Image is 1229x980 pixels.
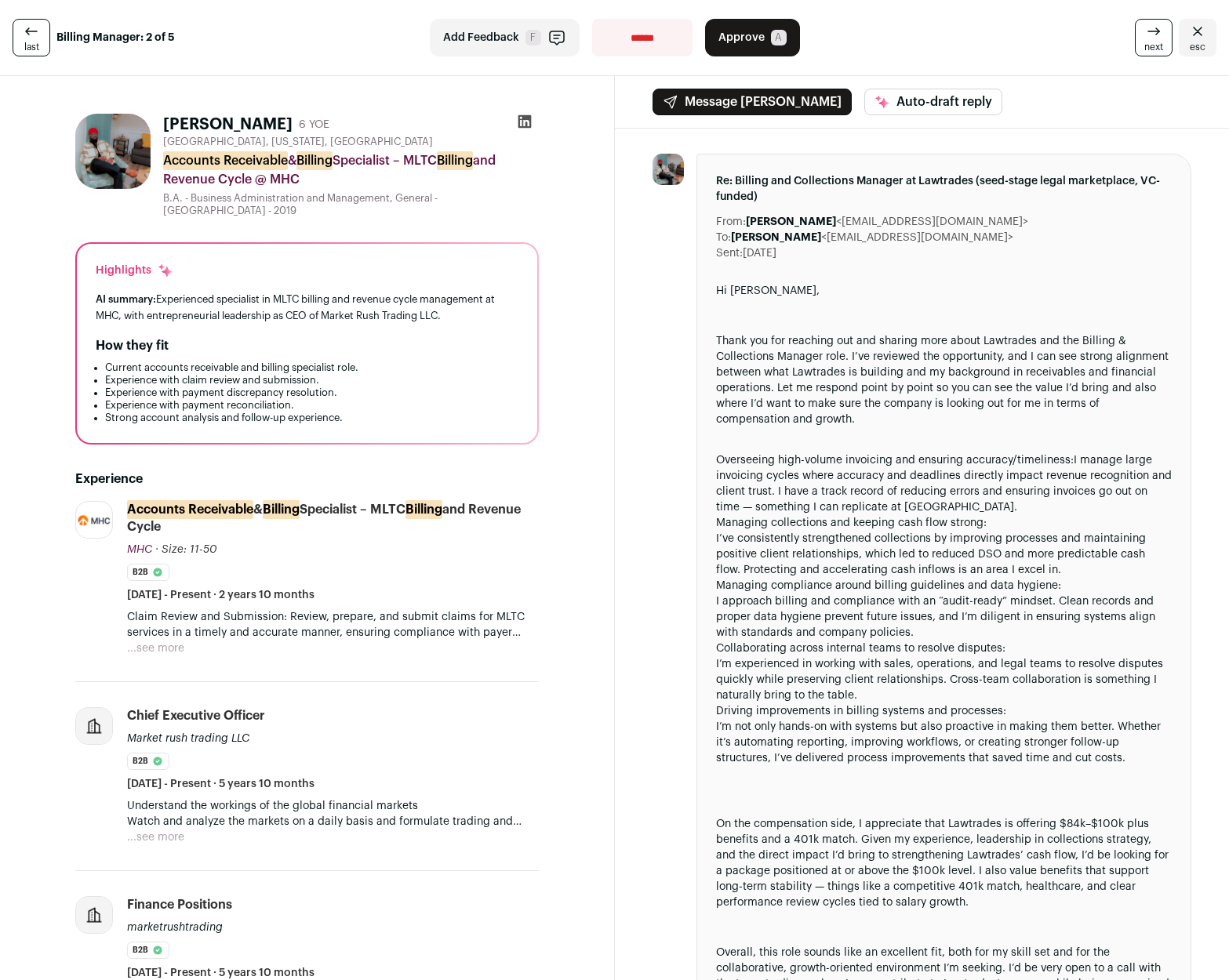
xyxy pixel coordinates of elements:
[96,336,169,355] h2: How they fit
[127,753,169,770] li: B2B
[13,19,50,56] a: last
[127,609,539,641] p: Claim Review and Submission: Review, prepare, and submit claims for MLTC services in a timely and...
[716,706,1006,717] span: Driving improvements in billing systems and processes:
[127,733,249,744] span: Market rush trading LLC
[443,30,519,45] span: Add Feedback
[263,500,300,519] mark: Billing
[1135,19,1173,56] a: next
[1190,41,1205,53] span: esc
[653,154,684,185] img: c4f64bf83a472117a60fe7df6ea785e7ce36d8d2946b597c3b2d8e63558f57bd.jpg
[718,30,765,45] span: Approve
[105,361,518,374] li: Current accounts receivable and billing specialist role.
[716,517,987,528] span: Managing collections and keeping cash flow strong:
[163,114,293,136] h1: [PERSON_NAME]
[127,798,539,814] p: Understand the workings of the global financial markets
[299,117,329,132] div: 6 YOE
[746,214,1028,230] dd: <[EMAIL_ADDRESS][DOMAIN_NAME]>
[716,580,1061,591] span: Managing compliance around billing guidelines and data hygiene:
[127,641,184,656] button: ...see more
[127,564,169,581] li: B2B
[163,136,433,148] span: [GEOGRAPHIC_DATA], [US_STATE], [GEOGRAPHIC_DATA]
[127,500,253,519] mark: Accounts Receivable
[127,942,169,959] li: B2B
[437,151,473,170] mark: Billing
[716,643,1005,654] span: Collaborating across internal teams to resolve disputes:
[127,896,232,913] div: Finance Positions
[127,501,539,535] div: & Specialist – MLTC and Revenue Cycle
[163,151,288,170] mark: Accounts Receivable
[716,285,820,296] span: Hi [PERSON_NAME],
[76,897,112,933] img: company-logo-placeholder-414d4e2ec0e2ddebbe968bf319fdfe5acfe0c9b87f798d344e800bc9a89632a0.png
[716,245,743,261] dt: Sent:
[56,30,175,45] strong: Billing Manager: 2 of 5
[75,470,539,488] h2: Experience
[653,89,852,115] button: Message [PERSON_NAME]
[96,294,156,304] span: AI summary:
[1179,19,1216,56] a: Close
[76,514,112,527] img: 542ff1cec2605ec4674b5723929670cfb7ab5820aa1be2922cc9087cb62de1a9.jpg
[743,245,776,261] dd: [DATE]
[105,399,518,412] li: Experience with payment reconciliation.
[716,173,1173,205] span: Re: Billing and Collections Manager at Lawtrades (seed-stage legal marketplace, VC-funded)
[75,114,151,189] img: c4f64bf83a472117a60fe7df6ea785e7ce36d8d2946b597c3b2d8e63558f57bd.jpg
[716,452,1173,515] li: I manage large invoicing cycles where accuracy and deadlines directly impact revenue recognition ...
[525,30,541,45] span: F
[96,291,518,324] div: Experienced specialist in MLTC billing and revenue cycle management at MHC, with entrepreneurial ...
[716,818,1169,908] span: On the compensation side, I appreciate that Lawtrades is offering $84k–$100k plus benefits and a ...
[127,922,223,933] span: marketrushtrading
[716,336,1169,425] span: Thank you for reaching out and sharing more about Lawtrades and the Billing & Collections Manager...
[105,412,518,424] li: Strong account analysis and follow-up experience.
[163,192,539,217] div: B.A. - Business Administration and Management, General - [GEOGRAPHIC_DATA] - 2019
[127,814,539,829] p: Watch and analyze the markets on a daily basis and formulate trading and investment strategies
[705,19,800,56] button: Approve A
[864,89,1002,115] button: Auto-draft reply
[127,776,315,792] span: [DATE] - Present · 5 years 10 months
[96,263,173,278] div: Highlights
[731,232,821,243] b: [PERSON_NAME]
[127,587,315,603] span: [DATE] - Present · 2 years 10 months
[771,30,787,45] span: A
[127,544,152,555] span: MHC
[430,19,580,56] button: Add Feedback F
[716,596,1155,638] span: I approach billing and compliance with an “audit-ready” mindset. Clean records and proper data hy...
[716,721,1161,764] span: I’m not only hands-on with systems but also proactive in making them better. Whether it’s automat...
[716,659,1163,701] span: I’m experienced in working with sales, operations, and legal teams to resolve disputes quickly wh...
[1144,41,1163,53] span: next
[76,708,112,744] img: company-logo-placeholder-414d4e2ec0e2ddebbe968bf319fdfe5acfe0c9b87f798d344e800bc9a89632a0.png
[405,500,442,519] mark: Billing
[127,707,265,724] div: Chief Executive Officer
[746,216,836,227] b: [PERSON_NAME]
[716,230,731,245] dt: To:
[127,829,184,845] button: ...see more
[105,374,518,387] li: Experience with claim review and submission.
[731,230,1013,245] dd: <[EMAIL_ADDRESS][DOMAIN_NAME]>
[296,151,333,170] mark: Billing
[155,544,217,555] span: · Size: 11-50
[716,533,1146,575] span: I’ve consistently strengthened collections by improving processes and maintaining positive client...
[105,387,518,399] li: Experience with payment discrepancy resolution.
[716,455,1074,466] span: Overseeing high-volume invoicing and ensuring accuracy/timeliness:
[716,214,746,230] dt: From:
[24,41,39,53] span: last
[163,151,539,189] div: & Specialist – MLTC and Revenue Cycle @ MHC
